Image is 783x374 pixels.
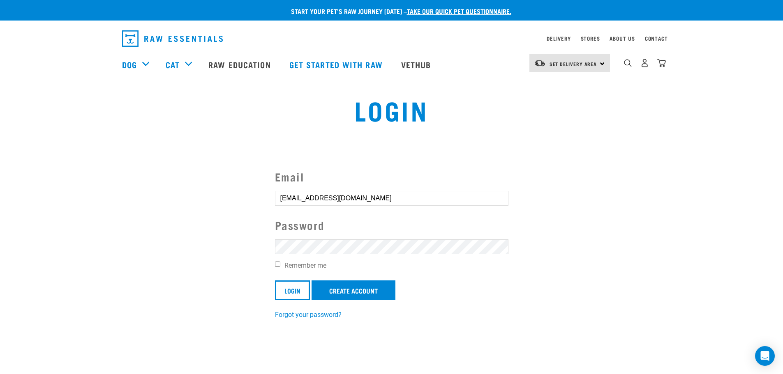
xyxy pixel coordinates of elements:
[312,280,395,300] a: Create Account
[122,30,223,47] img: Raw Essentials Logo
[275,217,508,234] label: Password
[550,62,597,65] span: Set Delivery Area
[547,37,571,40] a: Delivery
[624,59,632,67] img: home-icon-1@2x.png
[640,59,649,67] img: user.png
[275,262,280,267] input: Remember me
[275,261,508,271] label: Remember me
[200,48,281,81] a: Raw Education
[581,37,600,40] a: Stores
[281,48,393,81] a: Get started with Raw
[657,59,666,67] img: home-icon@2x.png
[407,9,511,13] a: take our quick pet questionnaire.
[534,60,545,67] img: van-moving.png
[275,280,310,300] input: Login
[275,168,508,185] label: Email
[122,58,137,71] a: Dog
[275,311,342,319] a: Forgot your password?
[115,27,668,50] nav: dropdown navigation
[645,37,668,40] a: Contact
[755,346,775,366] div: Open Intercom Messenger
[166,58,180,71] a: Cat
[610,37,635,40] a: About Us
[393,48,441,81] a: Vethub
[145,95,637,124] h1: Login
